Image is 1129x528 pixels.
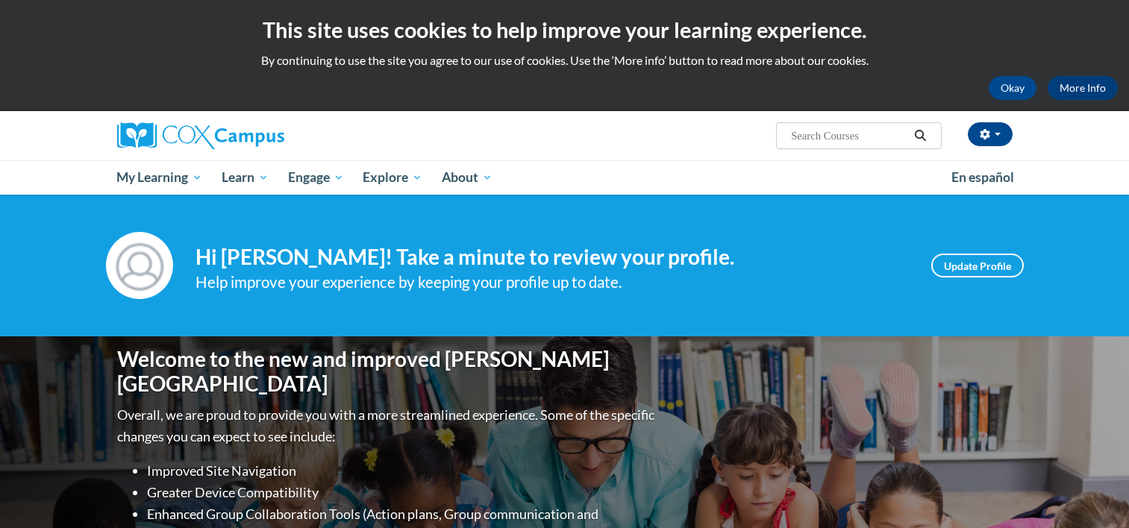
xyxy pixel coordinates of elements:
[95,160,1035,195] div: Main menu
[196,270,909,295] div: Help improve your experience by keeping your profile up to date.
[222,169,269,186] span: Learn
[432,160,502,195] a: About
[11,52,1118,69] p: By continuing to use the site you agree to our use of cookies. Use the ‘More info’ button to read...
[196,245,909,270] h4: Hi [PERSON_NAME]! Take a minute to review your profile.
[442,169,492,186] span: About
[117,347,658,397] h1: Welcome to the new and improved [PERSON_NAME][GEOGRAPHIC_DATA]
[942,162,1024,193] a: En español
[288,169,344,186] span: Engage
[931,254,1024,277] a: Update Profile
[1069,468,1117,516] iframe: Button to launch messaging window
[278,160,354,195] a: Engage
[107,160,213,195] a: My Learning
[951,169,1014,185] span: En español
[968,122,1013,146] button: Account Settings
[1048,76,1118,100] a: More Info
[363,169,422,186] span: Explore
[117,404,658,447] p: Overall, we are proud to provide you with a more streamlined experience. Some of the specific cha...
[11,15,1118,45] h2: This site uses cookies to help improve your learning experience.
[789,127,909,145] input: Search Courses
[117,122,284,149] img: Cox Campus
[147,482,658,503] li: Greater Device Compatibility
[353,160,432,195] a: Explore
[106,232,173,299] img: Profile Image
[909,127,931,145] button: Search
[212,160,278,195] a: Learn
[147,460,658,482] li: Improved Site Navigation
[116,169,202,186] span: My Learning
[117,122,401,149] a: Cox Campus
[989,76,1036,100] button: Okay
